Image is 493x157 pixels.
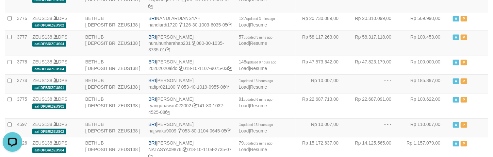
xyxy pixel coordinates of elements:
[401,12,450,31] td: Rp 569.990,00
[14,75,30,93] td: 3774
[246,61,276,64] span: updated 8 hours ago
[148,85,175,90] a: radipr021100
[348,31,401,56] td: Rp 58.317.118,00
[239,60,276,65] span: 148
[244,36,272,39] span: updated 3 mins ago
[241,79,273,83] span: updated 13 hours ago
[148,22,177,27] a: nandiardi1720
[250,22,267,27] a: Resume
[239,85,249,90] a: Load
[296,118,349,137] td: Rp 10.007,00
[453,16,459,22] span: Active
[239,60,276,71] span: |
[461,97,467,103] span: Paused
[148,4,153,9] a: Copy 357801011566502 to clipboard
[83,75,146,93] td: BETHUB [ DEPOSIT BRI ZEUS138 ]
[165,47,170,53] a: Copy 080301035373501 to clipboard
[165,110,170,115] a: Copy 141801032452508 to clipboard
[453,78,459,84] span: Active
[148,41,190,46] a: nurainunharahap231
[461,141,467,147] span: Paused
[453,97,459,103] span: Active
[148,103,191,109] a: ryangunawan022002
[250,103,267,109] a: Resume
[148,16,156,21] span: BRI
[401,56,450,75] td: Rp 100.000,00
[83,56,146,75] td: BETHUB [ DEPOSIT BRI ZEUS138 ]
[14,93,30,118] td: 3775
[148,129,176,134] a: najjwaku9009
[148,60,156,65] span: BRI
[30,118,83,137] td: DPS
[246,17,275,21] span: updated 3 mins ago
[148,147,181,152] a: NATASYA09876
[146,31,236,56] td: [PERSON_NAME] 080-30-1035-3735-01
[250,66,267,71] a: Resume
[32,34,52,40] a: ZEUS138
[296,93,349,118] td: Rp 22.687.713,00
[32,85,66,91] span: aaf-DPBRIZEUS01
[461,35,467,40] span: Paused
[146,118,236,137] td: [PERSON_NAME] 053-80-1104-0645-05
[192,41,196,46] a: Copy nurainunharahap231 to clipboard
[32,141,52,146] a: ZEUS138
[14,56,30,75] td: 3778
[32,41,66,47] span: aaf-DPBRIZEUS04
[401,93,450,118] td: Rp 100.622,00
[30,12,83,31] td: DPS
[239,141,272,152] span: |
[32,148,66,153] span: aaf-DPBRIZEUS04
[148,122,156,127] span: BRI
[401,118,450,137] td: Rp 110.007,00
[296,56,349,75] td: Rp 47.573.642,00
[32,16,52,21] a: ZEUS138
[348,118,401,137] td: - - -
[348,56,401,75] td: Rp 47.823.179,00
[32,60,52,65] a: ZEUS138
[250,85,267,90] a: Resume
[453,35,459,40] span: Active
[348,75,401,93] td: - - -
[239,103,249,109] a: Load
[239,78,273,90] span: |
[32,122,52,127] a: ZEUS138
[239,41,249,46] a: Load
[239,78,273,83] span: 1
[178,129,182,134] a: Copy najjwaku9009 to clipboard
[296,31,349,56] td: Rp 58.117.263,00
[146,56,236,75] td: [PERSON_NAME] 018-10-1107-9075-03
[148,78,156,83] span: BRI
[225,85,230,90] a: Copy 053401019095506 to clipboard
[3,3,22,22] button: Open LiveChat chat widget
[177,85,181,90] a: Copy radipr021100 to clipboard
[239,122,273,127] span: 1
[227,66,232,71] a: Copy 018101107907503 to clipboard
[348,12,401,31] td: Rp 20.310.099,00
[83,118,146,137] td: BETHUB [ DEPOSIT BRI ZEUS138 ]
[296,75,349,93] td: Rp 10.007,00
[401,75,450,93] td: Rp 185.897,00
[239,66,249,71] a: Load
[83,12,146,31] td: BETHUB [ DEPOSIT BRI ZEUS138 ]
[146,93,236,118] td: [PERSON_NAME] 141-80-1032-4525-08
[32,97,52,102] a: ZEUS138
[250,41,267,46] a: Resume
[146,75,236,93] td: [PERSON_NAME] 053-40-1019-0955-06
[461,122,467,128] span: Paused
[239,16,275,27] span: |
[32,23,66,28] span: aaf-DPBRIZEUS02
[183,147,187,152] a: Copy NATASYA09876 to clipboard
[30,75,83,93] td: DPS
[241,123,273,127] span: updated 13 hours ago
[148,34,156,40] span: BRI
[83,31,146,56] td: BETHUB [ DEPOSIT BRI ZEUS138 ]
[239,122,273,134] span: |
[453,122,459,128] span: Active
[244,98,272,102] span: updated 6 mins ago
[14,31,30,56] td: 3777
[239,141,272,146] span: 79
[148,141,156,146] span: BRI
[461,60,467,65] span: Paused
[239,16,275,21] span: 127
[14,12,30,31] td: 3776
